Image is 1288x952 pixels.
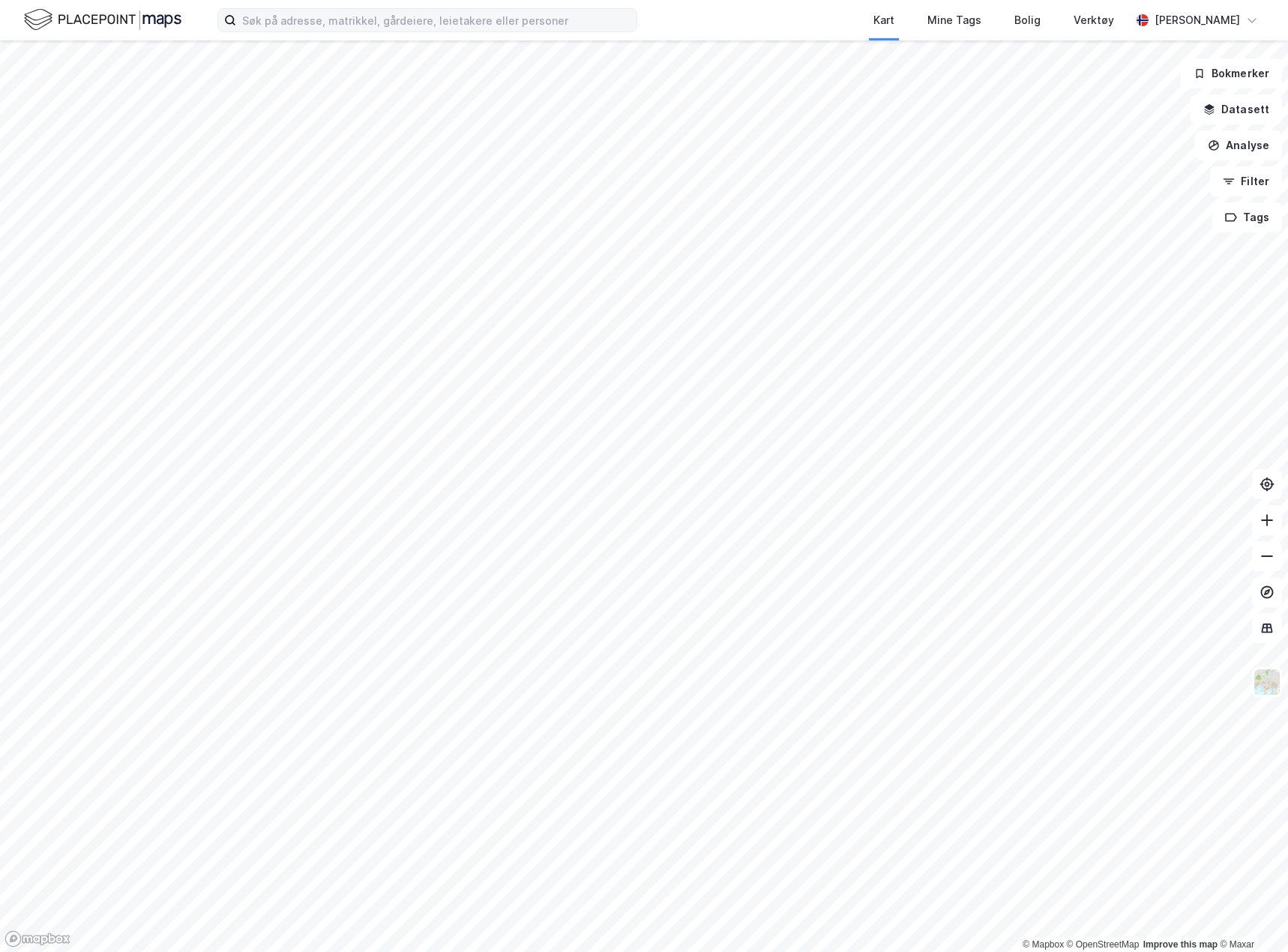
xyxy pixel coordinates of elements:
div: Kontrollprogram for chat [1213,880,1288,952]
div: Kart [873,11,894,29]
div: Verktøy [1074,11,1114,29]
iframe: Chat Widget [1213,880,1288,952]
div: Mine Tags [927,11,981,29]
div: [PERSON_NAME] [1155,11,1240,29]
img: logo.f888ab2527a4732fd821a326f86c7f29.svg [24,7,181,33]
input: Søk på adresse, matrikkel, gårdeiere, leietakere eller personer [236,9,637,31]
div: Bolig [1014,11,1041,29]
